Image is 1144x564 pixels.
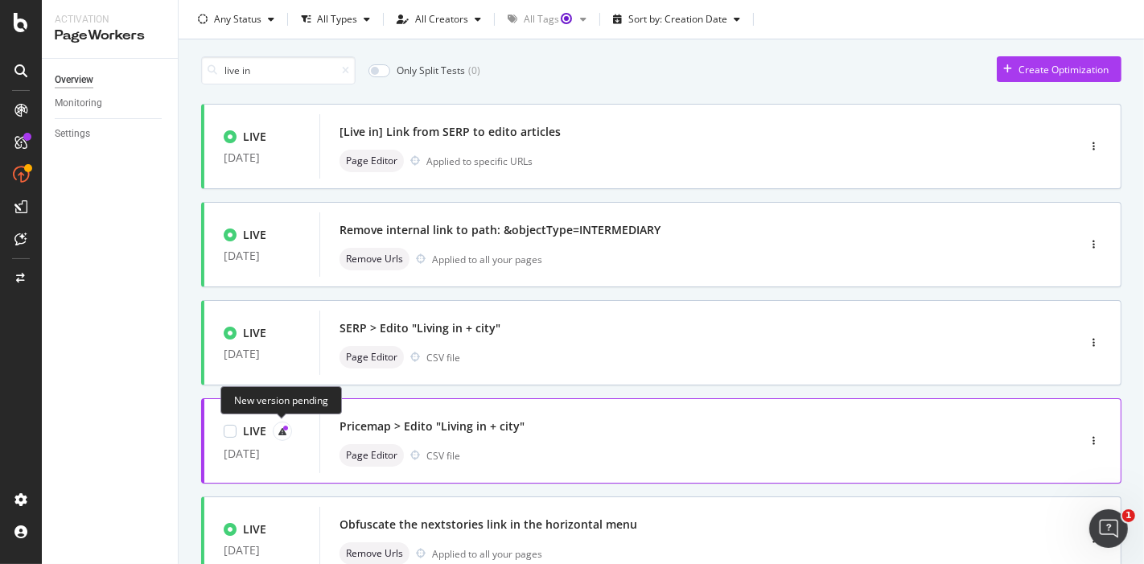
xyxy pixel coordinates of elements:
div: PageWorkers [55,27,165,45]
div: [Live in] Link from SERP to edito articles [339,124,561,140]
div: [DATE] [224,447,300,460]
div: Sort by: Creation Date [628,14,727,24]
div: LIVE [243,129,266,145]
div: All Types [317,14,357,24]
span: Page Editor [346,451,397,460]
span: Remove Urls [346,549,403,558]
div: Create Optimization [1018,63,1109,76]
div: neutral label [339,444,404,467]
div: LIVE [243,521,266,537]
div: CSV file [426,351,460,364]
div: Tooltip anchor [559,11,574,26]
div: Overview [55,72,93,89]
div: LIVE [243,423,266,439]
div: neutral label [339,346,404,368]
span: 1 [1122,509,1135,522]
a: Settings [55,126,167,142]
div: Remove internal link to path: &objectType=INTERMEDIARY [339,222,660,238]
a: Overview [55,72,167,89]
div: Applied to all your pages [432,547,542,561]
div: [DATE] [224,151,300,164]
a: Monitoring [55,95,167,112]
div: [DATE] [224,544,300,557]
div: neutral label [339,248,409,270]
div: Pricemap > Edito "Living in + city" [339,418,525,434]
button: Create Optimization [997,56,1121,82]
div: [DATE] [224,249,300,262]
span: Page Editor [346,156,397,166]
div: Monitoring [55,95,102,112]
div: neutral label [339,150,404,172]
div: CSV file [426,449,460,463]
button: All Creators [390,6,488,32]
div: All Tags [524,14,574,24]
div: Obfuscate the nextstories link in the horizontal menu [339,517,637,533]
input: Search an Optimization [201,56,356,84]
span: Page Editor [346,352,397,362]
button: Sort by: Creation Date [607,6,747,32]
div: All Creators [415,14,468,24]
div: Activation [55,13,165,27]
div: LIVE [243,325,266,341]
div: [DATE] [224,348,300,360]
button: All TagsTooltip anchor [501,6,593,32]
div: SERP > Edito "Living in + city" [339,320,500,336]
button: Any Status [191,6,281,32]
div: ( 0 ) [468,64,480,77]
div: Settings [55,126,90,142]
div: Only Split Tests [397,64,465,77]
div: Applied to all your pages [432,253,542,266]
div: New version pending [220,386,342,414]
iframe: Intercom live chat [1089,509,1128,548]
div: LIVE [243,227,266,243]
button: All Types [294,6,377,32]
div: Any Status [214,14,261,24]
span: Remove Urls [346,254,403,264]
div: Applied to specific URLs [426,154,533,168]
